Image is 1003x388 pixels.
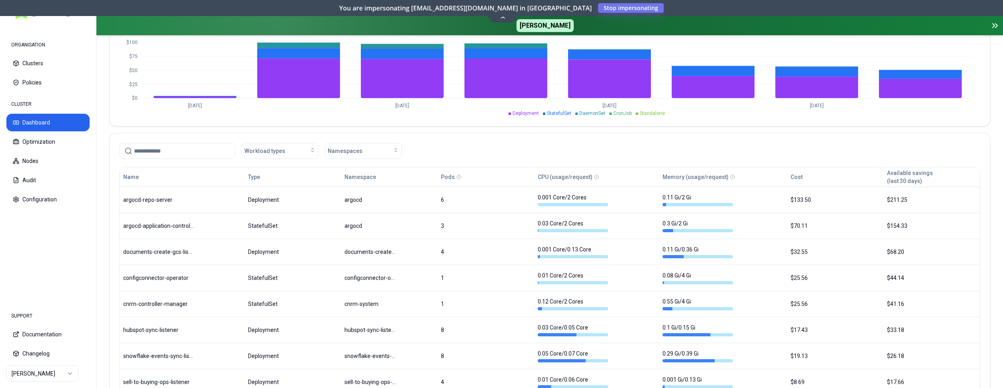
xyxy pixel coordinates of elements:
div: Deployment [248,326,337,334]
div: 4 [441,248,530,256]
div: ORGANISATION [6,37,90,53]
button: Cost [791,169,803,185]
div: $32.55 [791,248,880,256]
div: $211.25 [887,196,976,204]
div: $17.43 [791,326,880,334]
div: documents-create-gcs-listener [344,248,396,256]
button: Documentation [6,326,90,343]
tspan: $75 [129,54,138,59]
div: 6 [441,196,530,204]
div: $70.11 [791,222,880,230]
div: documents-create-gcs-listener [123,248,194,256]
div: $8.69 [791,378,880,386]
div: $33.18 [887,326,976,334]
div: 0.12 Core / 2 Cores [538,298,608,310]
div: 0.3 Gi / 2 Gi [663,219,733,232]
div: 0.29 Gi / 0.39 Gi [663,350,733,362]
div: CLUSTER [6,96,90,112]
button: Nodes [6,152,90,170]
div: hubspot-sync-listener [123,326,194,334]
div: 0.05 Core / 0.07 Core [538,350,608,362]
div: $17.66 [887,378,976,386]
div: 8 [441,352,530,360]
tspan: $25 [129,82,138,87]
div: $19.13 [791,352,880,360]
div: 4 [441,378,530,386]
div: cnrm-system [344,300,396,308]
div: cnrm-controller-manager [123,300,194,308]
div: configconnector-operator [123,274,194,282]
div: configconnector-operator-system [344,274,396,282]
div: $68.20 [887,248,976,256]
button: Changelog [6,345,90,362]
div: StatefulSet [248,300,337,308]
span: CronJob [613,111,632,116]
button: Audit [6,171,90,189]
div: snowflake-events-sync-listener [123,352,194,360]
div: sell-to-buying-ops-listener [344,378,396,386]
tspan: $50 [129,68,138,73]
div: $154.33 [887,222,976,230]
button: Type [248,169,260,185]
div: argocd-repo-server [123,196,194,204]
button: Clusters [6,54,90,72]
div: Deployment [248,248,337,256]
div: $26.18 [887,352,976,360]
div: 8 [441,326,530,334]
div: 3 [441,222,530,230]
button: Available savings(last 30 days) [887,169,933,185]
div: 0.01 Core / 2 Cores [538,271,608,284]
div: 0.1 Gi / 0.15 Gi [663,324,733,336]
div: StatefulSet [248,274,337,282]
tspan: $100 [126,40,138,45]
div: 0.11 Gi / 2 Gi [663,193,733,206]
div: argocd-application-controller [123,222,194,230]
span: DaemonSet [579,111,605,116]
button: Pods [441,169,455,185]
button: Optimization [6,133,90,151]
div: $44.14 [887,274,976,282]
div: 1 [441,300,530,308]
button: CPU (usage/request) [538,169,593,185]
div: argocd [344,196,396,204]
div: 0.001 Core / 2 Cores [538,193,608,206]
tspan: [DATE] [188,103,202,109]
div: 0.001 Core / 0.13 Core [538,245,608,258]
button: Policies [6,74,90,91]
button: Name [123,169,139,185]
div: Deployment [248,378,337,386]
div: snowflake-events-sync-listener [344,352,396,360]
div: sell-to-buying-ops-listener [123,378,194,386]
div: hubspot-sync-listener [344,326,396,334]
tspan: $0 [132,95,138,101]
tspan: [DATE] [810,103,824,109]
button: Memory (usage/request) [663,169,729,185]
tspan: [DATE] [395,103,409,109]
div: $25.56 [791,300,880,308]
button: Configuration [6,191,90,208]
div: Deployment [248,196,337,204]
button: Workload types [242,143,318,159]
span: Standalone [640,111,665,116]
div: SUPPORT [6,308,90,324]
button: Namespace [344,169,376,185]
span: StatefulSet [547,111,571,116]
div: $133.50 [791,196,880,204]
tspan: [DATE] [603,103,617,109]
div: StatefulSet [248,222,337,230]
span: Workload types [244,147,285,155]
span: Deployment [513,111,539,116]
div: $41.16 [887,300,976,308]
div: Deployment [248,352,337,360]
div: 1 [441,274,530,282]
span: [PERSON_NAME] [517,19,574,32]
div: 0.55 Gi / 4 Gi [663,298,733,310]
div: 0.03 Core / 0.05 Core [538,324,608,336]
div: 0.08 Gi / 4 Gi [663,271,733,284]
span: Namespaces [328,147,362,155]
div: 0.03 Core / 2 Cores [538,219,608,232]
div: argocd [344,222,396,230]
button: Namespaces [325,143,402,159]
button: Dashboard [6,114,90,131]
div: 0.11 Gi / 0.36 Gi [663,245,733,258]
